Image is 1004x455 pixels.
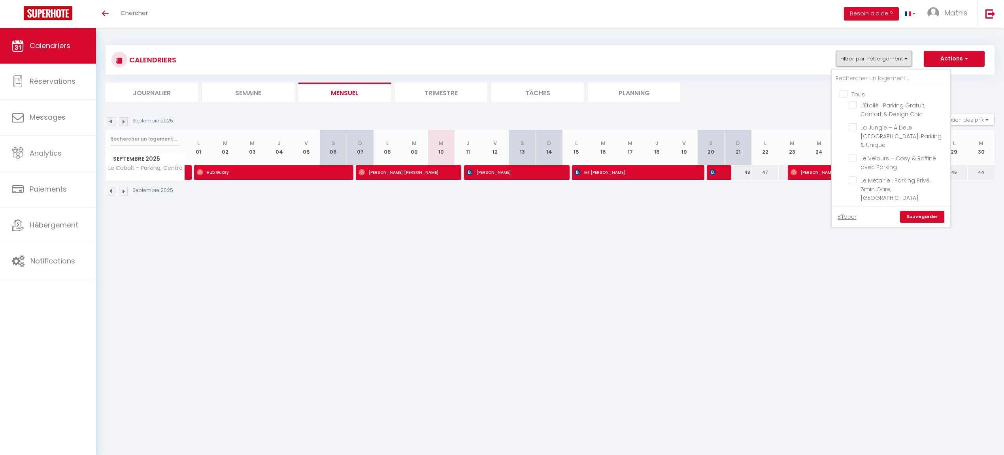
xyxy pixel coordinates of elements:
th: 05 [293,130,320,165]
th: 06 [320,130,347,165]
th: 03 [239,130,266,165]
button: Actions [924,51,985,67]
abbr: J [277,139,281,147]
span: La Jungle – À Deux [GEOGRAPHIC_DATA], Parking & Unique [861,124,942,149]
th: 23 [779,130,806,165]
span: Le Cobalt - Parking, Central & Spacieux [107,165,186,171]
span: Chercher [121,9,148,17]
button: Ouvrir le widget de chat LiveChat [6,3,30,27]
abbr: S [709,139,713,147]
img: logout [985,9,995,19]
abbr: L [575,139,577,147]
th: 22 [751,130,778,165]
th: 18 [644,130,670,165]
abbr: M [223,139,228,147]
button: Filtrer par hébergement [836,51,912,67]
abbr: M [250,139,255,147]
abbr: S [521,139,524,147]
a: Sauvegarder [900,211,944,223]
li: Semaine [202,83,294,102]
span: Analytics [30,148,62,158]
span: Réservations [30,76,75,86]
th: 16 [590,130,617,165]
th: 07 [347,130,374,165]
li: Trimestre [395,83,487,102]
abbr: D [736,139,740,147]
button: Gestion des prix [936,114,995,126]
span: [PERSON_NAME] [466,165,556,180]
li: Journalier [106,83,198,102]
th: 02 [212,130,239,165]
th: 01 [185,130,212,165]
div: 48 [725,165,751,180]
button: Besoin d'aide ? [844,7,899,21]
th: 17 [617,130,644,165]
img: Super Booking [24,6,72,20]
p: Septembre 2025 [132,187,173,194]
th: 04 [266,130,293,165]
span: [PERSON_NAME] [791,165,853,180]
abbr: M [979,139,983,147]
th: 19 [671,130,698,165]
span: L’Étoilé : Parking Gratuit, Confort & Design Chic [861,102,925,118]
abbr: M [628,139,632,147]
th: 11 [455,130,481,165]
span: Messages [30,112,66,122]
abbr: M [412,139,417,147]
span: Hub Guary [197,165,340,180]
th: 21 [725,130,751,165]
span: Septembre 2025 [106,153,185,165]
th: 10 [428,130,455,165]
input: Rechercher un logement... [110,132,180,146]
abbr: L [197,139,200,147]
span: Notifications [30,256,75,266]
div: Filtrer par hébergement [831,69,951,227]
div: 47 [751,165,778,180]
abbr: L [953,139,955,147]
li: Mensuel [298,83,391,102]
li: Tâches [491,83,584,102]
abbr: V [493,139,497,147]
span: Mathis [944,8,967,18]
span: Le Métairie : Parking Privé, 5min Gare, [GEOGRAPHIC_DATA] [861,177,930,202]
abbr: M [790,139,795,147]
li: Planning [588,83,680,102]
th: 08 [374,130,400,165]
a: Effacer [838,212,857,221]
img: ... [927,7,939,19]
th: 20 [698,130,725,165]
abbr: D [547,139,551,147]
abbr: L [764,139,766,147]
abbr: L [386,139,389,147]
abbr: V [304,139,308,147]
th: 29 [940,130,967,165]
span: Calendriers [30,41,70,51]
th: 30 [968,130,995,165]
span: [PERSON_NAME] [PERSON_NAME] [359,165,448,180]
th: 09 [401,130,428,165]
abbr: M [817,139,821,147]
p: Septembre 2025 [132,117,173,125]
div: 44 [968,165,995,180]
th: 15 [562,130,589,165]
span: Le Velours – Cosy & Raffiné avec Parking [861,154,936,171]
th: 14 [536,130,562,165]
abbr: S [332,139,335,147]
abbr: V [682,139,686,147]
h3: CALENDRIERS [127,51,176,69]
abbr: M [601,139,606,147]
abbr: D [358,139,362,147]
abbr: J [655,139,659,147]
abbr: M [439,139,443,147]
span: Mr [PERSON_NAME] [574,165,691,180]
th: 13 [509,130,536,165]
input: Rechercher un logement... [832,71,950,86]
span: [PERSON_NAME] [710,165,719,180]
th: 12 [482,130,509,165]
span: Hébergement [30,220,78,230]
div: 46 [940,165,967,180]
abbr: J [466,139,470,147]
span: Paiements [30,184,67,194]
th: 24 [806,130,832,165]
